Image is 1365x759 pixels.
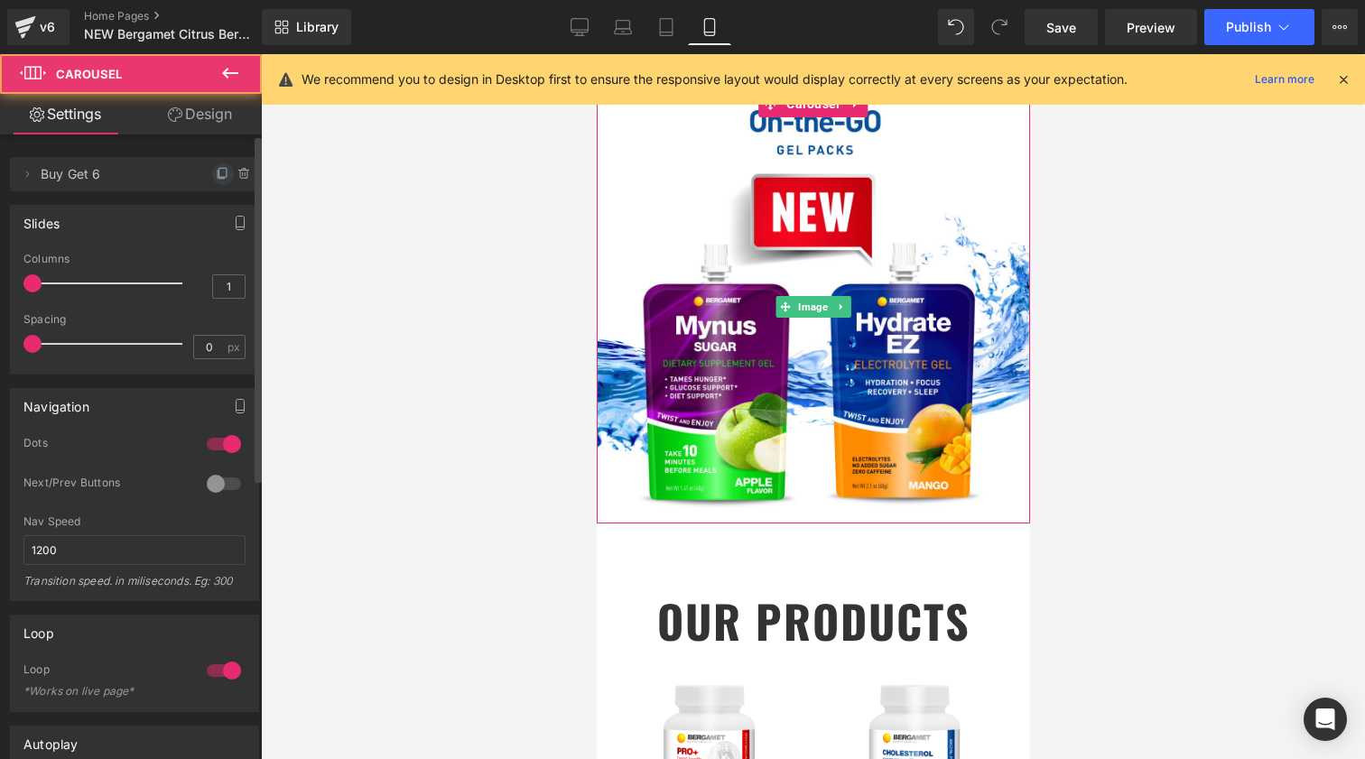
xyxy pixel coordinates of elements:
[23,253,246,265] div: Columns
[127,12,263,42] img: BergaMet North America
[14,532,420,600] h2: Our Products
[23,662,189,681] div: Loop
[601,9,645,45] a: Laptop
[296,19,339,35] span: Library
[56,67,122,81] span: Carousel
[1105,9,1197,45] a: Preview
[262,9,351,45] a: New Library
[23,476,189,495] div: Next/Prev Buttons
[404,9,420,45] span: 0
[645,9,688,45] a: Tablet
[23,515,246,528] div: Nav Speed
[1322,9,1358,45] button: More
[688,9,731,45] a: Mobile
[23,574,246,600] div: Transition speed. in miliseconds. Eg: 300
[185,36,247,63] span: Carousel
[1127,18,1175,37] span: Preview
[23,313,246,326] div: Spacing
[1226,20,1271,34] span: Publish
[558,9,601,45] a: Desktop
[248,36,272,63] a: Expand / Collapse
[7,9,70,45] a: v6
[337,15,376,39] a: Login
[352,15,376,39] span: Login
[135,94,265,134] a: Design
[1304,698,1347,741] div: Open Intercom Messenger
[198,242,235,264] span: Image
[236,242,255,264] a: Expand / Collapse
[23,389,89,414] div: Navigation
[23,685,186,698] div: *Works on live page*
[385,9,420,45] a: 0
[938,9,974,45] button: Undo
[84,9,292,23] a: Home Pages
[302,69,1128,89] p: We recommend you to design in Desktop first to ensure the responsive layout would display correct...
[23,616,54,641] div: Loop
[41,157,192,191] span: Buy Get 6
[23,727,78,752] div: Autoplay
[981,9,1017,45] button: Redo
[23,436,189,455] div: Dots
[84,27,257,42] span: NEW Bergamet Citrus Bergamot Superfruit
[1204,9,1314,45] button: Publish
[1248,69,1322,90] a: Learn more
[23,206,60,231] div: Slides
[36,15,59,39] div: v6
[1046,18,1076,37] span: Save
[227,341,243,353] span: px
